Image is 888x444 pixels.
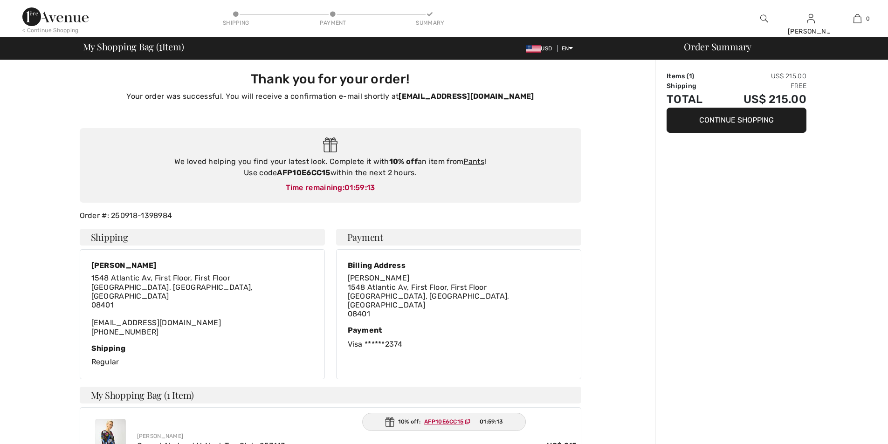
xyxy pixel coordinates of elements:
div: Order #: 250918-1398984 [74,210,587,221]
p: Your order was successful. You will receive a confirmation e-mail shortly at [85,91,576,102]
ins: AFP10E6CC15 [424,418,463,425]
div: We loved helping you find your latest look. Complete it with an item from ! Use code within the n... [89,156,572,178]
td: US$ 215.00 [717,71,806,81]
img: Gift.svg [323,137,337,153]
h4: My Shopping Bag (1 Item) [80,387,581,403]
span: 01:59:13 [480,417,503,426]
h4: Payment [336,229,581,246]
span: EN [562,45,573,52]
div: Billing Address [348,261,570,270]
td: Shipping [667,81,717,91]
div: [PERSON_NAME] [91,261,313,270]
strong: [EMAIL_ADDRESS][DOMAIN_NAME] [399,92,534,101]
strong: 10% off [389,157,418,166]
img: US Dollar [526,45,541,53]
span: 1548 Atlantic Av, First Floor, First Floor [GEOGRAPHIC_DATA], [GEOGRAPHIC_DATA], [GEOGRAPHIC_DATA... [348,283,509,319]
h3: Thank you for your order! [85,71,576,87]
div: Payment [319,19,347,27]
strong: AFP10E6CC15 [277,168,330,177]
div: Order Summary [673,42,882,51]
span: [PERSON_NAME] [348,273,410,282]
img: 1ère Avenue [22,7,89,26]
span: 01:59:13 [344,183,375,192]
button: Continue Shopping [667,108,806,133]
img: Gift.svg [385,417,394,427]
div: [EMAIL_ADDRESS][DOMAIN_NAME] [PHONE_NUMBER] [91,273,313,336]
div: 10% off: [362,413,526,431]
div: Shipping [222,19,250,27]
span: 0 [866,14,870,23]
img: search the website [760,13,768,24]
a: Sign In [807,14,815,23]
span: My Shopping Bag ( Item) [83,42,184,51]
span: 1548 Atlantic Av, First Floor, First Floor [GEOGRAPHIC_DATA], [GEOGRAPHIC_DATA], [GEOGRAPHIC_DATA... [91,273,253,309]
td: Free [717,81,806,91]
div: [PERSON_NAME] [137,432,577,440]
img: My Info [807,13,815,24]
div: Payment [348,326,570,335]
div: Time remaining: [89,182,572,193]
span: 1 [689,72,692,80]
a: Pants [463,157,484,166]
td: Items ( ) [667,71,717,81]
span: 1 [159,40,162,52]
div: Regular [91,344,313,368]
div: Summary [416,19,444,27]
img: My Bag [854,13,861,24]
div: Shipping [91,344,313,353]
div: < Continue Shopping [22,26,79,34]
span: USD [526,45,556,52]
div: [PERSON_NAME] [788,27,833,36]
h4: Shipping [80,229,325,246]
td: US$ 215.00 [717,91,806,108]
a: 0 [834,13,880,24]
td: Total [667,91,717,108]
